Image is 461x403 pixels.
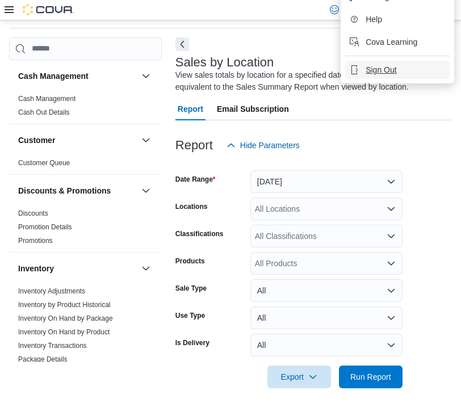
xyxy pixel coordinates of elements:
[18,237,53,245] a: Promotions
[18,314,113,323] span: Inventory On Hand by Package
[217,98,289,120] span: Email Subscription
[222,134,304,157] button: Hide Parameters
[18,263,137,274] button: Inventory
[345,10,450,28] button: Help
[18,159,70,167] a: Customer Queue
[18,135,137,146] button: Customer
[387,204,396,213] button: Open list of options
[139,69,153,83] button: Cash Management
[18,108,70,117] span: Cash Out Details
[366,64,396,75] span: Sign Out
[18,185,137,196] button: Discounts & Promotions
[18,314,113,322] a: Inventory On Hand by Package
[18,70,137,82] button: Cash Management
[387,232,396,241] button: Open list of options
[175,257,205,266] label: Products
[9,92,162,124] div: Cash Management
[18,355,68,363] a: Package Details
[274,366,324,388] span: Export
[18,328,110,337] span: Inventory On Hand by Product
[339,366,403,388] button: Run Report
[18,287,85,296] span: Inventory Adjustments
[175,229,224,238] label: Classifications
[250,307,403,329] button: All
[175,338,209,347] label: Is Delivery
[23,4,74,15] img: Cova
[178,98,203,120] span: Report
[18,94,76,103] span: Cash Management
[267,366,331,388] button: Export
[18,135,55,146] h3: Customer
[18,263,54,274] h3: Inventory
[366,14,382,25] span: Help
[250,279,403,302] button: All
[18,342,87,350] a: Inventory Transactions
[18,108,70,116] a: Cash Out Details
[175,138,213,152] h3: Report
[175,284,207,293] label: Sale Type
[240,140,300,151] span: Hide Parameters
[18,223,72,232] span: Promotion Details
[345,33,450,51] button: Cova Learning
[345,61,450,79] button: Sign Out
[250,170,403,193] button: [DATE]
[387,259,396,268] button: Open list of options
[350,371,391,383] span: Run Report
[18,209,48,218] span: Discounts
[18,223,72,231] a: Promotion Details
[366,36,417,48] span: Cova Learning
[18,301,111,309] a: Inventory by Product Historical
[18,287,85,295] a: Inventory Adjustments
[175,69,446,93] div: View sales totals by location for a specified date range. This report is equivalent to the Sales ...
[18,300,111,309] span: Inventory by Product Historical
[18,341,87,350] span: Inventory Transactions
[175,175,216,184] label: Date Range
[139,133,153,147] button: Customer
[18,209,48,217] a: Discounts
[175,56,274,69] h3: Sales by Location
[18,158,70,167] span: Customer Queue
[18,95,76,103] a: Cash Management
[175,202,208,211] label: Locations
[18,355,68,364] span: Package Details
[18,70,89,82] h3: Cash Management
[18,328,110,336] a: Inventory On Hand by Product
[139,262,153,275] button: Inventory
[175,37,189,51] button: Next
[18,185,111,196] h3: Discounts & Promotions
[18,236,53,245] span: Promotions
[139,184,153,198] button: Discounts & Promotions
[9,156,162,174] div: Customer
[175,311,205,320] label: Use Type
[9,207,162,252] div: Discounts & Promotions
[250,334,403,356] button: All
